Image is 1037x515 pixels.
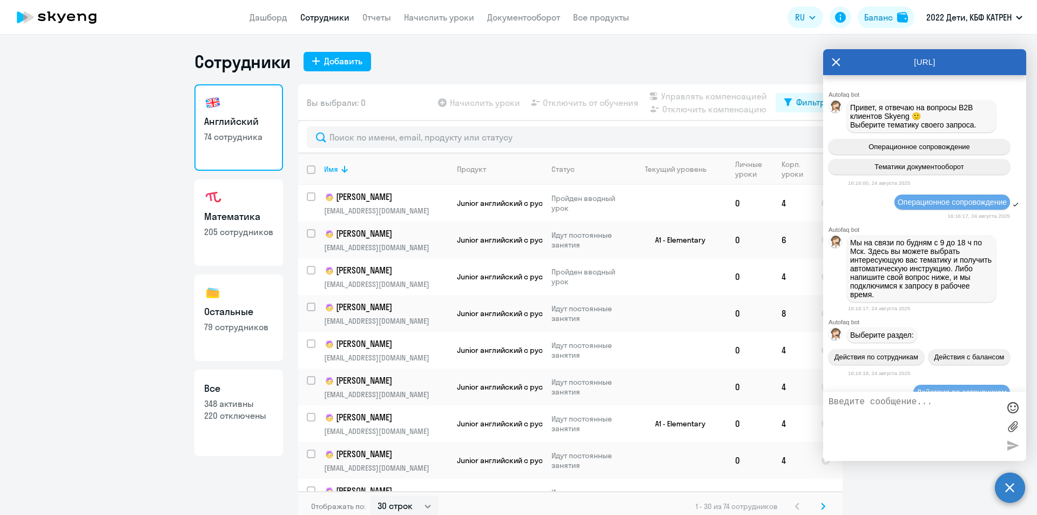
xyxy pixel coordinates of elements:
[324,301,446,314] p: [PERSON_NAME]
[324,206,448,216] p: [EMAIL_ADDRESS][DOMAIN_NAME]
[204,398,273,410] p: 348 активны
[726,185,773,222] td: 0
[324,229,335,239] img: child
[324,338,448,351] a: child[PERSON_NAME]
[324,191,448,204] a: child[PERSON_NAME]
[551,414,625,433] p: Идут постоянные занятия
[324,243,448,252] p: [EMAIL_ADDRESS][DOMAIN_NAME]
[551,164,575,174] div: Статус
[324,374,446,387] p: [PERSON_NAME]
[864,11,893,24] div: Баланс
[457,164,542,174] div: Продукт
[204,410,273,422] p: 220 отключены
[324,338,446,351] p: [PERSON_NAME]
[829,159,1010,175] button: Тематики документооборот
[796,96,825,109] div: Фильтр
[324,164,448,174] div: Имя
[204,226,273,238] p: 205 сотрудников
[324,411,446,424] p: [PERSON_NAME]
[204,321,273,333] p: 79 сотрудников
[307,126,834,148] input: Поиск по имени, email, продукту или статусу
[324,463,448,473] p: [EMAIL_ADDRESS][DOMAIN_NAME]
[898,198,1007,206] span: Операционное сопровождение
[921,4,1028,30] button: 2022 Дети, КБФ КАТРЕН
[324,374,448,387] a: child[PERSON_NAME]
[457,345,660,355] span: Junior английский с русскоговорящим преподавателем
[324,55,362,68] div: Добавить
[848,305,910,311] time: 16:16:17, 24 августа 2025
[795,11,805,24] span: RU
[324,279,448,289] p: [EMAIL_ADDRESS][DOMAIN_NAME]
[324,486,335,497] img: child
[850,238,994,299] span: Мы на связи по будням с 9 до 18 ч по Мск. Здесь вы можете выбрать интересующую вас тематику и пол...
[726,295,773,332] td: 0
[457,382,660,392] span: Junior английский с русскоговорящим преподавателем
[773,185,812,222] td: 4
[204,284,221,302] img: others
[773,405,812,442] td: 4
[324,192,335,203] img: child
[850,103,977,129] span: Привет, я отвечаю на вопросы B2B клиентов Skyeng 🙂 Выберите тематику своего запроса.
[307,96,366,109] span: Вы выбрали: 0
[324,448,446,461] p: [PERSON_NAME]
[300,12,349,23] a: Сотрудники
[926,11,1012,24] p: 2022 Дети, КБФ КАТРЕН
[829,139,1010,155] button: Операционное сопровождение
[834,353,918,361] span: Действия по сотрудникам
[551,230,625,250] p: Идут постоянные занятия
[829,319,1026,325] div: Autofaq bot
[324,448,448,461] a: child[PERSON_NAME]
[324,164,338,174] div: Имя
[773,258,812,295] td: 4
[457,235,660,245] span: Junior английский с русскоговорящим преподавателем
[829,236,843,251] img: bot avatar
[829,101,843,116] img: bot avatar
[897,12,908,23] img: balance
[311,501,366,511] span: Отображать по:
[787,6,823,28] button: RU
[1005,418,1021,434] label: Лимит 10 файлов
[573,12,629,23] a: Все продукты
[324,449,335,460] img: child
[194,84,283,171] a: Английский74 сотрудника
[324,301,448,314] a: child[PERSON_NAME]
[324,426,448,436] p: [EMAIL_ADDRESS][DOMAIN_NAME]
[194,275,283,361] a: Остальные79 сотрудников
[204,115,273,129] h3: Английский
[551,267,625,286] p: Пройден вводный урок
[776,93,834,112] button: Фильтр
[324,411,448,424] a: child[PERSON_NAME]
[194,370,283,456] a: Все348 активны220 отключены
[204,305,273,319] h3: Остальные
[829,328,843,344] img: bot avatar
[250,12,287,23] a: Дашборд
[362,12,391,23] a: Отчеты
[324,302,335,313] img: child
[735,159,765,179] div: Личные уроки
[404,12,474,23] a: Начислить уроки
[551,193,625,213] p: Пройден вводный урок
[324,376,335,386] img: child
[204,131,273,143] p: 74 сотрудника
[868,143,970,151] span: Операционное сопровождение
[457,419,660,429] span: Junior английский с русскоговорящим преподавателем
[858,6,914,28] button: Балансbalance
[850,331,914,339] span: Выберите раздел:
[204,382,273,396] h3: Все
[304,52,371,71] button: Добавить
[324,191,446,204] p: [PERSON_NAME]
[635,164,726,174] div: Текущий уровень
[324,228,446,240] p: [PERSON_NAME]
[928,349,1010,365] button: Действия с балансом
[874,163,964,171] span: Тематики документооборот
[726,258,773,295] td: 0
[204,189,221,206] img: math
[773,369,812,405] td: 4
[829,349,924,365] button: Действия по сотрудникам
[848,180,910,186] time: 16:16:00, 24 августа 2025
[204,210,273,224] h3: Математика
[324,390,448,399] p: [EMAIL_ADDRESS][DOMAIN_NAME]
[457,198,660,208] span: Junior английский с русскоговорящим преподавателем
[324,485,446,498] p: [PERSON_NAME]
